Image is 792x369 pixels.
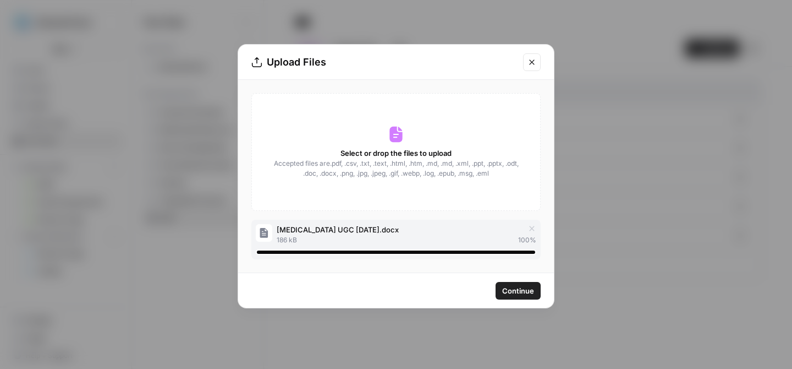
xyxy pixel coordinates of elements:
span: 100 % [518,235,536,245]
span: Continue [502,285,534,296]
span: 186 kB [277,235,297,245]
div: Upload Files [251,55,516,70]
span: Select or drop the files to upload [340,148,452,159]
span: [MEDICAL_DATA] UGC [DATE].docx [277,224,399,235]
button: Close modal [523,53,541,71]
button: Continue [496,282,541,300]
span: Accepted files are .pdf, .csv, .txt, .text, .html, .htm, .md, .md, .xml, .ppt, .pptx, .odt, .doc,... [273,159,519,178]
